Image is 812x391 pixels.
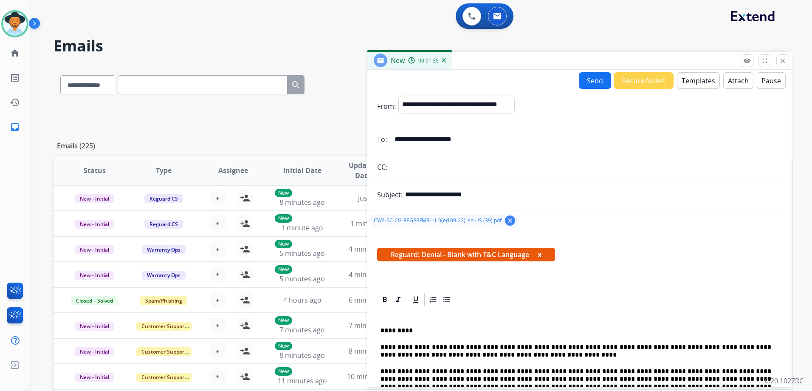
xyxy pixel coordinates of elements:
mat-icon: inbox [10,122,20,132]
span: Assignee [218,165,248,176]
mat-icon: clear [506,217,514,224]
mat-icon: person_add [240,193,250,203]
button: + [209,190,226,207]
span: CWS-SC-CG-REGPPFMR1-1.0(ed.09-22)_en-US (39).pdf [374,217,502,224]
span: 1 minute ago [350,219,392,228]
mat-icon: person_add [240,346,250,356]
span: + [216,346,220,356]
button: Templates [677,72,720,89]
span: 7 minutes ago [279,325,325,334]
span: Customer Support [136,347,192,356]
p: New [275,367,292,376]
span: Updated Date [344,160,382,181]
div: Underline [409,293,422,306]
button: + [209,368,226,385]
span: + [216,269,220,280]
p: New [275,342,292,350]
mat-icon: person_add [240,244,250,254]
span: Reguard CS [144,194,183,203]
button: + [209,215,226,232]
span: Warranty Ops [142,271,186,280]
span: 4 hours ago [283,295,321,305]
span: + [216,320,220,331]
p: 0.20.1027RC [765,376,804,386]
span: New - Initial [75,220,114,229]
span: 8 minutes ago [279,351,325,360]
mat-icon: home [10,48,20,58]
span: 11 minutes ago [278,376,327,385]
span: 7 minutes ago [349,321,394,330]
button: + [209,266,226,283]
div: Ordered List [427,293,440,306]
h2: Emails [54,37,792,54]
span: + [216,244,220,254]
p: Emails (225) [54,141,99,151]
span: 4 minutes ago [349,244,394,254]
span: + [216,218,220,229]
div: Italic [392,293,405,306]
button: Pause [757,72,786,89]
p: New [275,189,292,197]
button: Secure Notes [614,72,674,89]
span: Spam/Phishing [140,296,187,305]
span: Just now [358,193,385,203]
p: From: [377,101,396,111]
span: 10 minutes ago [347,372,396,381]
button: x [538,249,541,260]
mat-icon: fullscreen [761,57,769,65]
span: Reguard: Denial - Blank with T&C Language [377,248,555,261]
span: + [216,371,220,382]
button: + [209,343,226,360]
span: New [391,56,405,65]
mat-icon: history [10,97,20,108]
div: Bullet List [440,293,453,306]
span: Customer Support [136,373,192,382]
mat-icon: person_add [240,371,250,382]
mat-icon: list_alt [10,73,20,83]
p: New [275,214,292,223]
span: Type [156,165,172,176]
span: Reguard CS [144,220,183,229]
img: avatar [3,12,27,36]
mat-icon: person_add [240,269,250,280]
p: New [275,240,292,248]
span: 4 minutes ago [349,270,394,279]
span: Initial Date [283,165,321,176]
mat-icon: person_add [240,295,250,305]
p: New [275,316,292,325]
span: 5 minutes ago [279,274,325,283]
mat-icon: person_add [240,320,250,331]
mat-icon: remove_red_eye [743,57,751,65]
span: New - Initial [75,322,114,331]
span: Closed – Solved [71,296,118,305]
span: 5 minutes ago [279,249,325,258]
span: New - Initial [75,271,114,280]
span: 00:01:35 [418,57,439,64]
button: + [209,317,226,334]
span: 8 minutes ago [349,346,394,356]
p: To: [377,134,387,144]
span: Customer Support [136,322,192,331]
span: + [216,295,220,305]
div: Bold [378,293,391,306]
span: Warranty Ops [142,245,186,254]
span: New - Initial [75,373,114,382]
mat-icon: search [291,80,301,90]
span: New - Initial [75,347,114,356]
mat-icon: person_add [240,218,250,229]
button: + [209,292,226,309]
button: Send [579,72,611,89]
span: New - Initial [75,194,114,203]
span: 1 minute ago [281,223,323,232]
mat-icon: close [779,57,787,65]
span: 8 minutes ago [279,198,325,207]
p: Subject: [377,190,403,200]
span: Status [84,165,106,176]
p: CC: [377,162,387,172]
span: + [216,193,220,203]
span: 6 minutes ago [349,295,394,305]
p: New [275,265,292,274]
button: Attach [723,72,753,89]
span: New - Initial [75,245,114,254]
button: + [209,241,226,258]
